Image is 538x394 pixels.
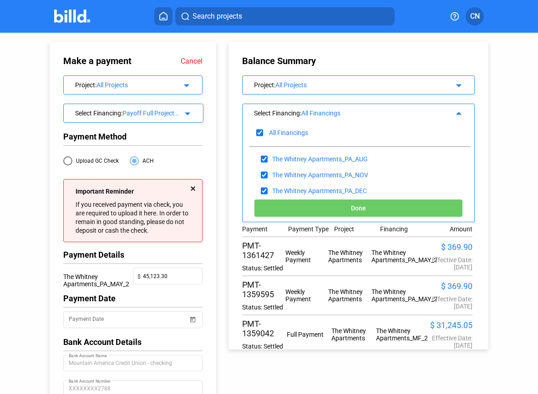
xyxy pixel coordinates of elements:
[254,108,442,117] div: Select Financing
[63,250,133,259] div: Payment Details
[429,256,472,271] div: Effective Date: [DATE]
[76,187,189,196] div: Important Reminder
[76,200,189,235] div: If you received payment via check, you are required to upload it here. In order to remain in good...
[285,288,329,303] div: Weekly Payment
[331,327,376,342] div: The Whitney Apartments
[334,225,380,233] div: Project
[242,264,285,272] div: Status: Settled
[63,268,133,294] div: The Whitney Apartments_PA_MAY_2
[376,327,428,342] div: The Whitney Apartments_MF_2
[139,157,154,165] span: ACH
[328,288,371,303] div: The Whitney Apartments
[371,249,429,264] div: The Whitney Apartments_PA_MAY_2
[328,249,371,264] div: The Whitney Apartments
[242,280,285,299] div: PMT-1359595
[242,241,285,260] div: PMT-1361427
[429,281,472,291] div: $ 369.90
[242,343,287,350] div: Status: Settled
[63,55,147,66] div: Make a payment
[428,334,472,349] div: Effective Date: [DATE]
[429,295,472,310] div: Effective Date: [DATE]
[181,57,203,65] a: Cancel
[254,199,463,217] button: Done
[452,107,463,118] mat-icon: arrow_drop_up
[121,110,122,117] span: :
[269,129,308,136] div: All Financings
[242,304,285,311] div: Status: Settled
[272,155,368,163] div: The Whitney Apartments_PA_AUG
[96,81,179,89] div: All Projects
[63,337,203,347] div: Bank Account Details
[300,110,301,117] span: :
[450,225,472,233] div: Amount
[470,11,480,22] span: CN
[63,294,203,303] div: Payment Date
[428,320,472,330] div: $ 31,245.05
[466,7,484,25] button: CN
[288,225,334,233] div: Payment Type
[285,249,329,264] div: Weekly Payment
[272,171,368,179] div: The Whitney Apartments_PA_NOV
[272,187,367,195] div: The Whitney Apartments_PA_DEC
[351,205,366,212] span: Done
[287,331,331,338] div: Full Payment
[63,132,203,141] div: Payment Method
[75,108,180,117] div: Select Financing
[180,79,191,90] mat-icon: arrow_drop_down
[137,269,143,282] span: $
[242,225,288,233] div: Payment
[275,81,442,89] div: All Projects
[175,7,395,25] button: Search projects
[242,319,287,338] div: PMT-1359042
[54,10,90,23] img: Billd Company Logo
[452,79,463,90] mat-icon: arrow_drop_down
[242,55,475,66] div: Balance Summary
[75,80,179,89] div: Project
[274,81,275,89] span: :
[95,81,96,89] span: :
[254,80,442,89] div: Project
[122,110,180,117] div: Payoff Full Project Balance
[72,157,119,165] span: Upload GC Check
[380,225,426,233] div: Financing
[181,107,192,118] mat-icon: arrow_drop_down
[371,288,429,303] div: The Whitney Apartments_PA_MAY_2
[188,309,198,319] button: Open calendar
[429,242,472,252] div: $ 369.90
[193,11,242,22] span: Search projects
[143,269,198,282] input: 0.00
[301,110,442,117] div: All Financings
